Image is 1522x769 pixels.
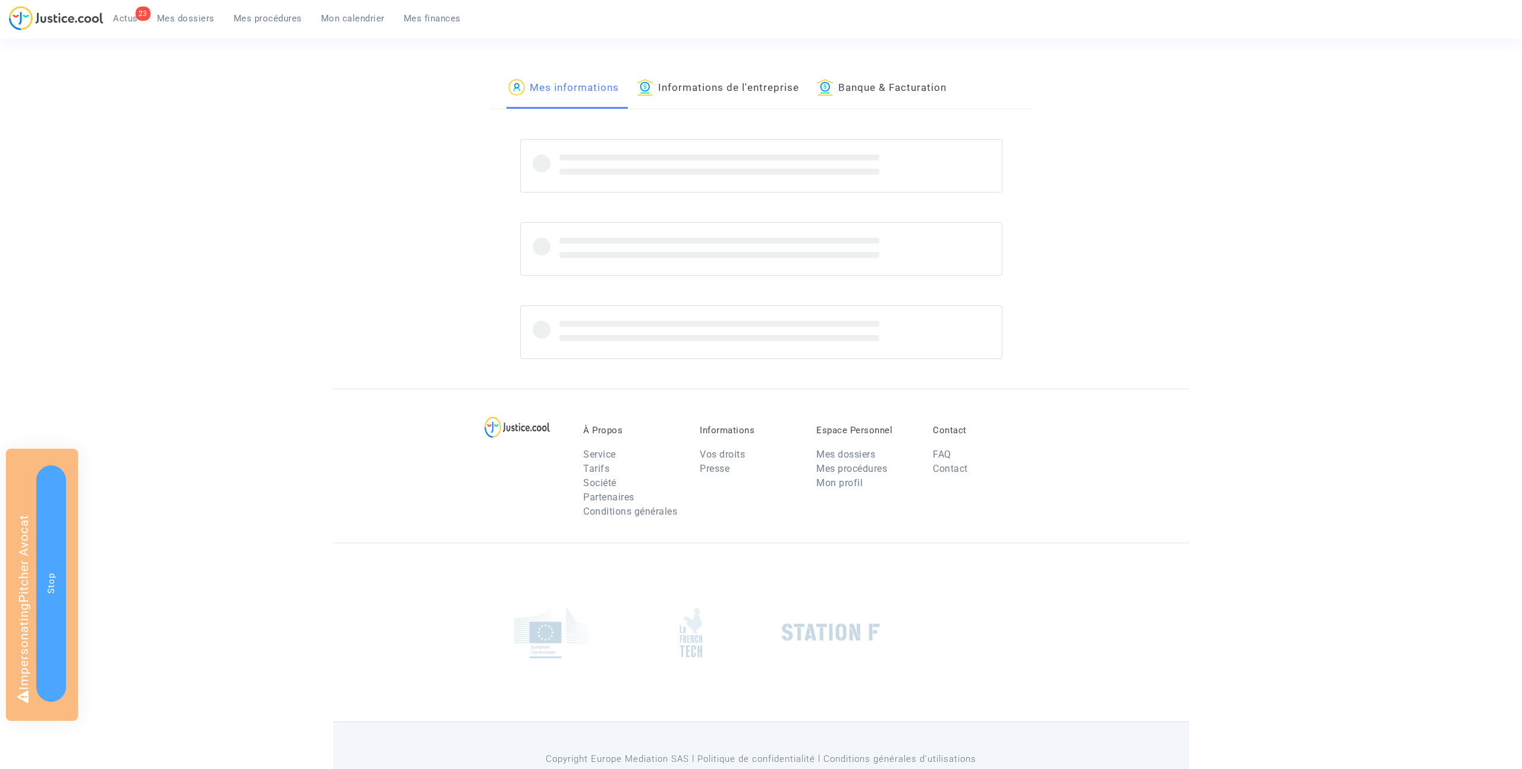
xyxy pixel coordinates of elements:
p: À Propos [583,425,682,436]
span: Mes procédures [234,13,302,24]
a: Mes procédures [224,10,312,27]
a: Mes dossiers [816,449,875,460]
div: 23 [136,7,150,21]
a: Mon calendrier [312,10,394,27]
span: Mon calendrier [321,13,385,24]
a: Tarifs [583,463,609,474]
a: Informations de l'entreprise [637,68,799,109]
a: Mes dossiers [147,10,224,27]
a: FAQ [933,449,951,460]
a: Société [583,477,617,488]
img: logo-lg.svg [485,417,551,438]
span: Stop [46,573,56,594]
a: Contact [933,463,968,474]
a: Presse [700,463,729,474]
a: Mon profil [816,477,863,488]
img: icon-passager.svg [508,79,525,96]
a: Mes procédures [816,463,887,474]
span: Mes dossiers [157,13,215,24]
a: Banque & Facturation [817,68,946,109]
p: Contact [933,425,1032,436]
a: Mes informations [508,68,619,109]
span: Mes finances [404,13,461,24]
a: Mes finances [394,10,470,27]
img: jc-logo.svg [9,6,103,30]
p: Espace Personnel [816,425,915,436]
a: Conditions générales [583,506,677,517]
img: europe_commision.png [514,607,589,658]
a: Service [583,449,616,460]
div: Impersonating [6,449,78,721]
button: Stop [36,465,66,702]
p: Copyright Europe Mediation SAS l Politique de confidentialité l Conditions générales d’utilisa... [490,752,1032,767]
p: Informations [700,425,798,436]
span: Actus [113,13,138,24]
a: 23Actus [103,10,147,27]
img: stationf.png [782,623,880,641]
img: french_tech.png [680,607,702,658]
a: Partenaires [583,491,634,503]
img: icon-banque.svg [817,79,834,96]
a: Vos droits [700,449,745,460]
img: icon-banque.svg [637,79,653,96]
